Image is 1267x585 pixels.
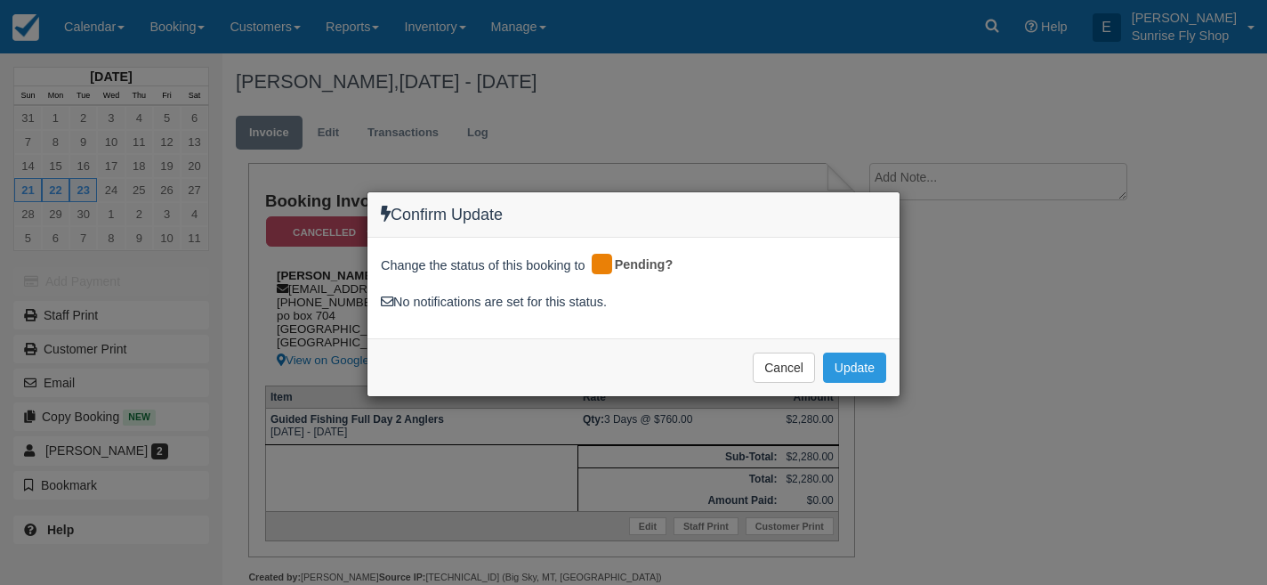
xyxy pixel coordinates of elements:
[381,293,886,312] div: No notifications are set for this status.
[381,206,886,224] h4: Confirm Update
[589,251,686,280] div: Pending?
[381,256,585,280] span: Change the status of this booking to
[823,353,886,383] button: Update
[753,353,815,383] button: Cancel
